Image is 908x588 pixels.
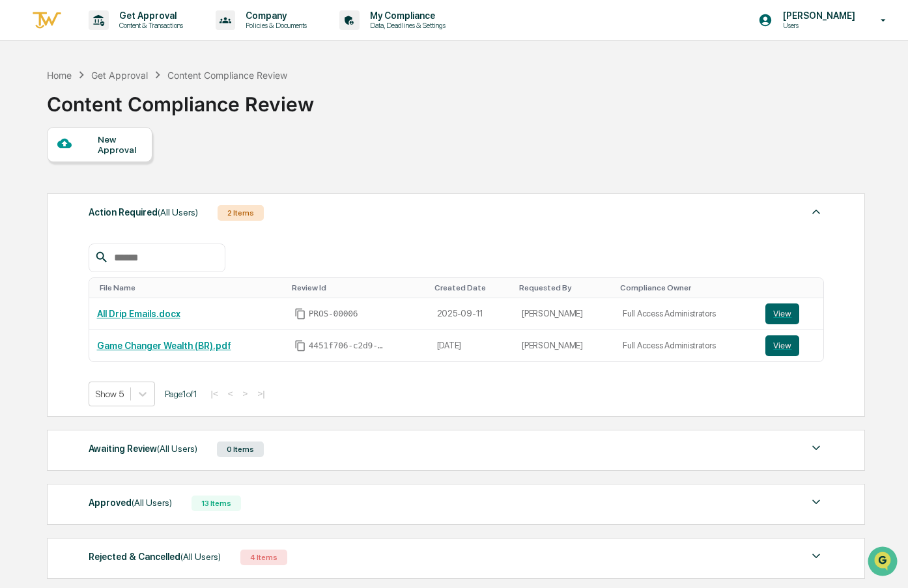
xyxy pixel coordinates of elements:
[89,548,221,565] div: Rejected & Cancelled
[13,190,23,201] div: 🔎
[31,10,63,31] img: logo
[239,388,252,399] button: >
[768,283,817,292] div: Toggle SortBy
[109,10,190,21] p: Get Approval
[217,441,264,457] div: 0 Items
[294,308,306,320] span: Copy Id
[253,388,268,399] button: >|
[165,389,197,399] span: Page 1 of 1
[429,330,515,361] td: [DATE]
[44,100,214,113] div: Start new chat
[292,283,424,292] div: Toggle SortBy
[91,70,148,81] div: Get Approval
[773,21,862,30] p: Users
[866,545,901,580] iframe: Open customer support
[514,298,615,330] td: [PERSON_NAME]
[773,10,862,21] p: [PERSON_NAME]
[47,70,72,81] div: Home
[765,303,799,324] button: View
[221,104,237,119] button: Start new chat
[519,283,610,292] div: Toggle SortBy
[157,443,197,454] span: (All Users)
[130,221,158,231] span: Pylon
[26,189,82,202] span: Data Lookup
[309,309,358,319] span: PROS-00006
[207,388,222,399] button: |<
[13,27,237,48] p: How can we help?
[218,205,264,221] div: 2 Items
[765,335,815,356] a: View
[192,496,241,511] div: 13 Items
[765,335,799,356] button: View
[615,330,758,361] td: Full Access Administrators
[808,494,824,510] img: caret
[100,283,281,292] div: Toggle SortBy
[765,303,815,324] a: View
[158,207,198,217] span: (All Users)
[235,10,313,21] p: Company
[235,21,313,30] p: Policies & Documents
[44,113,165,123] div: We're available if you need us!
[13,100,36,123] img: 1746055101610-c473b297-6a78-478c-a979-82029cc54cd1
[97,309,180,319] a: All Drip Emails.docx
[360,21,452,30] p: Data, Deadlines & Settings
[167,70,287,81] div: Content Compliance Review
[615,298,758,330] td: Full Access Administrators
[808,548,824,564] img: caret
[808,204,824,219] img: caret
[429,298,515,330] td: 2025-09-11
[360,10,452,21] p: My Compliance
[94,165,105,176] div: 🗄️
[89,440,197,457] div: Awaiting Review
[309,341,387,351] span: 4451f706-c2d9-45a3-942b-fe2e7bf6efaa
[8,184,87,207] a: 🔎Data Lookup
[8,159,89,182] a: 🖐️Preclearance
[47,82,314,116] div: Content Compliance Review
[514,330,615,361] td: [PERSON_NAME]
[109,21,190,30] p: Content & Transactions
[180,552,221,562] span: (All Users)
[13,165,23,176] div: 🖐️
[89,494,172,511] div: Approved
[808,440,824,456] img: caret
[97,341,231,351] a: Game Changer Wealth (BR).pdf
[107,164,162,177] span: Attestations
[240,550,287,565] div: 4 Items
[89,204,198,221] div: Action Required
[98,134,141,155] div: New Approval
[89,159,167,182] a: 🗄️Attestations
[620,283,752,292] div: Toggle SortBy
[434,283,509,292] div: Toggle SortBy
[132,497,172,508] span: (All Users)
[294,340,306,352] span: Copy Id
[92,220,158,231] a: Powered byPylon
[26,164,84,177] span: Preclearance
[224,388,237,399] button: <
